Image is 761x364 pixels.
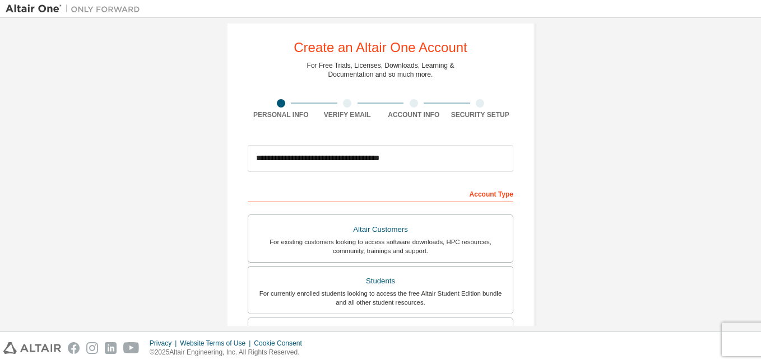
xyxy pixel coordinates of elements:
div: Account Type [248,184,513,202]
div: Students [255,273,506,289]
div: For currently enrolled students looking to access the free Altair Student Edition bundle and all ... [255,289,506,307]
div: Create an Altair One Account [294,41,467,54]
div: For existing customers looking to access software downloads, HPC resources, community, trainings ... [255,237,506,255]
img: facebook.svg [68,342,80,354]
div: Cookie Consent [254,339,308,348]
img: linkedin.svg [105,342,117,354]
img: altair_logo.svg [3,342,61,354]
div: Faculty [255,325,506,340]
div: Altair Customers [255,222,506,237]
div: Security Setup [447,110,514,119]
div: Website Terms of Use [180,339,254,348]
img: instagram.svg [86,342,98,354]
div: Privacy [150,339,180,348]
img: youtube.svg [123,342,140,354]
div: Account Info [380,110,447,119]
div: Verify Email [314,110,381,119]
p: © 2025 Altair Engineering, Inc. All Rights Reserved. [150,348,309,357]
img: Altair One [6,3,146,15]
div: For Free Trials, Licenses, Downloads, Learning & Documentation and so much more. [307,61,454,79]
div: Personal Info [248,110,314,119]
